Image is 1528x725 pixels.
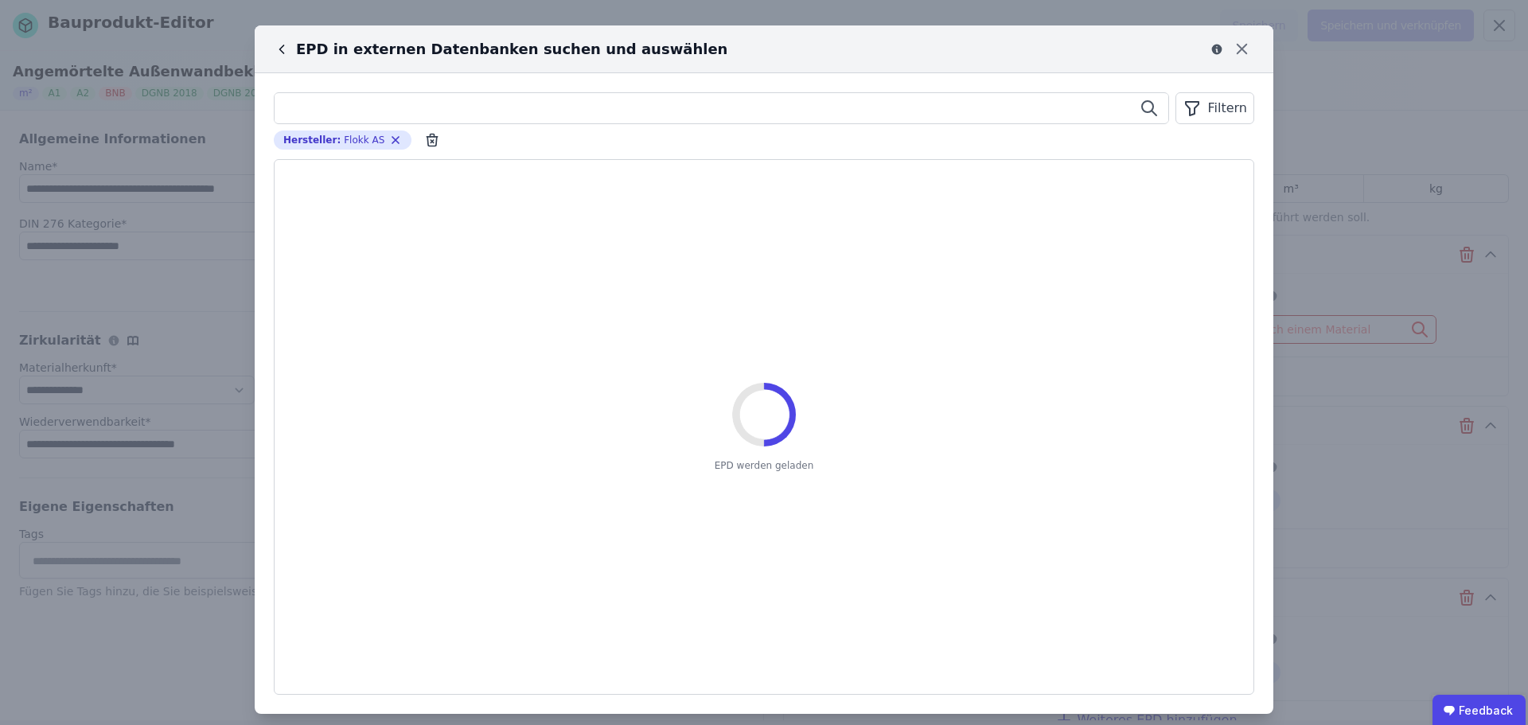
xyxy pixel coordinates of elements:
[344,134,384,146] span: Flokk AS
[274,38,727,60] div: EPD in externen Datenbanken suchen und auswählen
[1175,92,1254,124] button: Filtern
[283,134,341,146] span: Hersteller :
[715,459,814,472] span: EPD werden geladen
